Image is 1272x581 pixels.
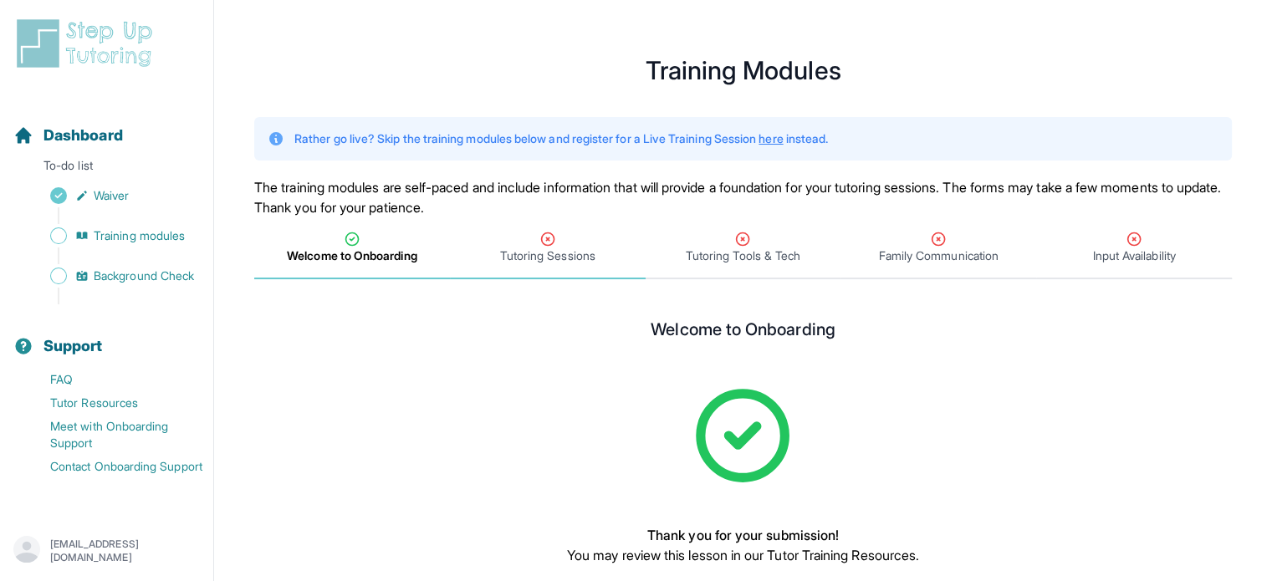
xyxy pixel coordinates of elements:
[7,308,207,364] button: Support
[759,131,783,145] a: here
[13,368,213,391] a: FAQ
[567,525,919,545] p: Thank you for your submission!
[7,157,207,181] p: To-do list
[254,217,1232,279] nav: Tabs
[43,124,123,147] span: Dashboard
[13,184,213,207] a: Waiver
[13,124,123,147] a: Dashboard
[500,247,595,264] span: Tutoring Sessions
[254,177,1232,217] p: The training modules are self-paced and include information that will provide a foundation for yo...
[43,334,103,358] span: Support
[13,264,213,288] a: Background Check
[254,60,1232,80] h1: Training Modules
[567,545,919,565] p: You may review this lesson in our Tutor Training Resources.
[7,97,207,154] button: Dashboard
[13,536,200,566] button: [EMAIL_ADDRESS][DOMAIN_NAME]
[94,268,194,284] span: Background Check
[13,455,213,478] a: Contact Onboarding Support
[651,319,835,346] h2: Welcome to Onboarding
[686,247,800,264] span: Tutoring Tools & Tech
[13,391,213,415] a: Tutor Resources
[13,17,162,70] img: logo
[294,130,828,147] p: Rather go live? Skip the training modules below and register for a Live Training Session instead.
[287,247,416,264] span: Welcome to Onboarding
[13,224,213,247] a: Training modules
[94,227,185,244] span: Training modules
[1092,247,1175,264] span: Input Availability
[13,415,213,455] a: Meet with Onboarding Support
[94,187,129,204] span: Waiver
[50,538,200,564] p: [EMAIL_ADDRESS][DOMAIN_NAME]
[879,247,999,264] span: Family Communication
